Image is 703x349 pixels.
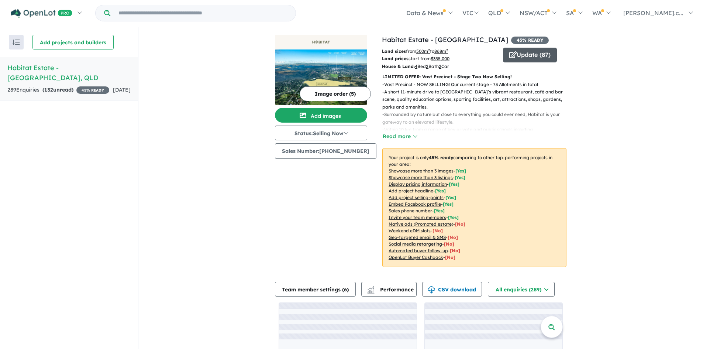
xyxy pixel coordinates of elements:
[382,148,566,267] p: Your project is only comparing to other top-performing projects in your area: - - - - - - - - - -...
[382,48,406,54] b: Land sizes
[389,228,431,233] u: Weekend eDM slots
[445,195,456,200] span: [ Yes ]
[389,181,447,187] u: Display pricing information
[623,9,683,17] span: [PERSON_NAME].c...
[275,49,367,105] img: Habitat Estate - Mount Kynoch
[7,63,131,83] h5: Habitat Estate - [GEOGRAPHIC_DATA] , QLD
[13,40,20,45] img: sort.svg
[361,282,417,297] button: Performance
[382,35,508,44] a: Habitat Estate - [GEOGRAPHIC_DATA]
[415,64,417,69] u: 4
[448,215,459,220] span: [ Yes ]
[416,48,430,54] u: 500 m
[488,282,555,297] button: All enquiries (289)
[382,81,572,88] p: - Vast Precinct - NOW SELLING! Our current stage - 73 Allotments in total
[389,175,453,180] u: Showcase more than 3 listings
[455,175,465,180] span: [ Yes ]
[439,64,441,69] u: 2
[445,254,455,260] span: [No]
[382,132,417,141] button: Read more
[389,254,443,260] u: OpenLot Buyer Cashback
[431,56,449,61] u: $ 355,000
[389,215,446,220] u: Invite your team members
[389,195,444,200] u: Add project selling-points
[434,48,448,54] u: 868 m
[382,55,497,62] p: start from
[435,188,446,194] span: [ Yes ]
[42,86,73,93] strong: ( unread)
[382,64,415,69] b: House & Land:
[389,235,446,240] u: Geo-targeted email & SMS
[382,56,409,61] b: Land prices
[450,248,460,253] span: [No]
[389,241,442,247] u: Social media retargeting
[382,88,572,111] p: - A short 11-minute drive to [GEOGRAPHIC_DATA]’s vibrant restaurant, café and bar scene, quality...
[455,221,465,227] span: [No]
[428,48,430,52] sup: 2
[44,86,53,93] span: 132
[503,48,557,62] button: Update (87)
[426,64,428,69] u: 2
[300,86,371,101] button: Image order (5)
[382,48,497,55] p: from
[389,188,433,194] u: Add project headline
[32,35,114,49] button: Add projects and builders
[278,38,364,47] img: Habitat Estate - Mount Kynoch Logo
[449,181,459,187] span: [ Yes ]
[511,37,549,44] span: 45 % READY
[275,282,356,297] button: Team member settings (6)
[434,208,445,213] span: [ Yes ]
[368,286,414,293] span: Performance
[113,86,131,93] span: [DATE]
[7,86,109,95] div: 289 Enquir ies
[76,86,109,94] span: 45 % READY
[389,248,448,253] u: Automated buyer follow-up
[429,155,453,160] b: 45 % ready
[382,73,566,81] p: LIMITED OFFER: Vast Precinct - Stage Two Now Selling!
[444,241,454,247] span: [No]
[11,9,72,18] img: Openlot PRO Logo White
[448,235,458,240] span: [No]
[382,63,497,70] p: Bed Bath Car
[382,111,572,126] p: - Surrounded by nature but close to everything you could ever need, Habitat is your gateway to an...
[428,286,435,294] img: download icon
[382,126,572,148] p: - Within 10 km from a range of key private and public schools including [GEOGRAPHIC_DATA], [GEOGR...
[389,201,441,207] u: Embed Facebook profile
[389,221,453,227] u: Native ads (Promoted estate)
[275,108,367,123] button: Add images
[275,35,367,105] a: Habitat Estate - Mount Kynoch LogoHabitat Estate - Mount Kynoch
[389,208,432,213] u: Sales phone number
[344,286,347,293] span: 6
[422,282,482,297] button: CSV download
[455,168,466,174] span: [ Yes ]
[443,201,454,207] span: [ Yes ]
[275,126,367,140] button: Status:Selling Now
[389,168,454,174] u: Showcase more than 3 images
[430,48,448,54] span: to
[367,288,375,293] img: bar-chart.svg
[433,228,443,233] span: [No]
[368,286,374,290] img: line-chart.svg
[275,143,376,159] button: Sales Number:[PHONE_NUMBER]
[446,48,448,52] sup: 2
[112,5,294,21] input: Try estate name, suburb, builder or developer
